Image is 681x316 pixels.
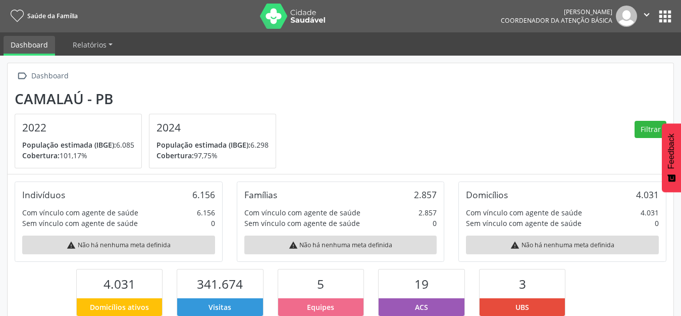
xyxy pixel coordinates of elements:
[641,207,659,218] div: 4.031
[103,276,135,292] span: 4.031
[29,69,70,83] div: Dashboard
[616,6,637,27] img: img
[635,121,666,138] button: Filtrar
[414,276,429,292] span: 19
[289,241,298,250] i: warning
[22,140,134,150] p: 6.085
[510,241,519,250] i: warning
[156,150,269,161] p: 97,75%
[15,91,283,107] div: Camalaú - PB
[433,218,437,229] div: 0
[156,121,269,134] h4: 2024
[22,121,134,134] h4: 2022
[15,69,70,83] a:  Dashboard
[418,207,437,218] div: 2.857
[192,189,215,200] div: 6.156
[466,189,508,200] div: Domicílios
[637,6,656,27] button: 
[73,40,107,50] span: Relatórios
[22,218,138,229] div: Sem vínculo com agente de saúde
[662,123,681,192] button: Feedback - Mostrar pesquisa
[66,36,120,54] a: Relatórios
[4,36,55,56] a: Dashboard
[22,236,215,254] div: Não há nenhuma meta definida
[307,302,334,312] span: Equipes
[466,218,582,229] div: Sem vínculo com agente de saúde
[515,302,529,312] span: UBS
[7,8,78,24] a: Saúde da Família
[501,8,612,16] div: [PERSON_NAME]
[156,151,194,160] span: Cobertura:
[244,207,360,218] div: Com vínculo com agente de saúde
[27,12,78,20] span: Saúde da Família
[208,302,231,312] span: Visitas
[22,151,60,160] span: Cobertura:
[22,189,65,200] div: Indivíduos
[636,189,659,200] div: 4.031
[244,236,437,254] div: Não há nenhuma meta definida
[67,241,76,250] i: warning
[667,133,676,169] span: Feedback
[655,218,659,229] div: 0
[15,69,29,83] i: 
[466,207,582,218] div: Com vínculo com agente de saúde
[414,189,437,200] div: 2.857
[519,276,526,292] span: 3
[244,218,360,229] div: Sem vínculo com agente de saúde
[197,276,243,292] span: 341.674
[90,302,149,312] span: Domicílios ativos
[22,150,134,161] p: 101,17%
[156,140,250,150] span: População estimada (IBGE):
[466,236,659,254] div: Não há nenhuma meta definida
[415,302,428,312] span: ACS
[197,207,215,218] div: 6.156
[656,8,674,25] button: apps
[22,140,116,150] span: População estimada (IBGE):
[156,140,269,150] p: 6.298
[317,276,324,292] span: 5
[211,218,215,229] div: 0
[22,207,138,218] div: Com vínculo com agente de saúde
[244,189,277,200] div: Famílias
[501,16,612,25] span: Coordenador da Atenção Básica
[641,9,652,20] i: 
